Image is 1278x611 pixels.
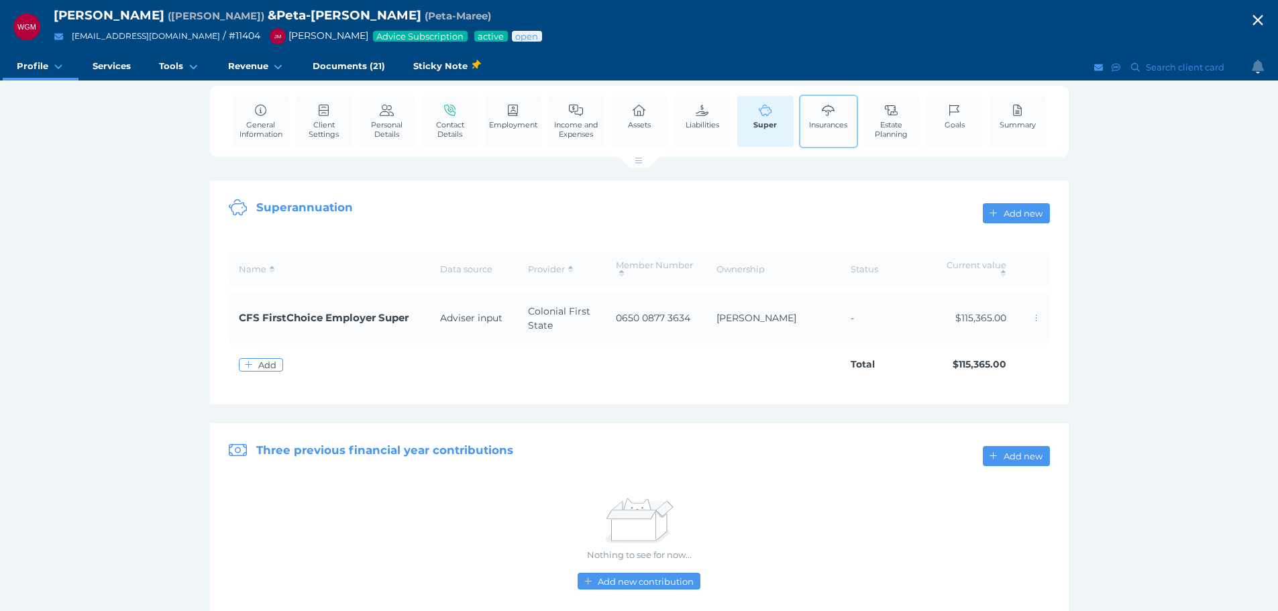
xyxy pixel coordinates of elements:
span: Documents (21) [313,60,385,72]
span: Preferred name [168,9,264,22]
button: Email [50,28,67,45]
button: Email [1092,59,1106,76]
span: JM [274,34,282,40]
span: CFS FirstChoice Employer Super [239,311,409,324]
span: Revenue [228,60,268,72]
span: Profile [17,60,48,72]
span: & Peta-[PERSON_NAME] [268,7,421,23]
button: Add [239,358,283,372]
a: [EMAIL_ADDRESS][DOMAIN_NAME] [72,31,220,41]
a: Estate Planning [863,96,920,146]
span: / # 11404 [223,30,260,42]
img: Nothing to see for now... [605,498,674,544]
span: [PERSON_NAME] [54,7,164,23]
span: Contact Details [425,120,475,139]
a: Personal Details [359,96,415,146]
span: Add new [1000,208,1048,219]
a: Summary [996,96,1039,137]
span: Income and Expenses [551,120,601,139]
a: Employment [486,96,541,137]
span: WGM [17,23,36,31]
span: Employment [489,120,537,129]
span: Estate Planning [867,120,916,139]
span: Adviser input [440,312,502,324]
span: Search client card [1143,62,1230,72]
span: $115,365.00 [953,358,1006,370]
button: Add new [983,203,1050,223]
span: Sticky Note [413,59,480,73]
a: Profile [3,54,78,80]
span: Assets [628,120,651,129]
a: Revenue [214,54,299,80]
span: Add new contribution [595,576,700,587]
th: Current value [928,253,1016,286]
span: Advice Subscription [376,31,465,42]
div: Jonathon Martino [270,28,286,44]
span: Advice status: Review not yet booked in [515,31,539,42]
span: 0650 0877 3634 [616,312,690,324]
span: Total [851,358,875,370]
a: Insurances [806,96,851,137]
span: Personal Details [362,120,412,139]
th: Status [841,253,928,286]
span: Three previous financial year contributions [256,443,513,457]
span: Super [741,120,790,129]
a: Client Settings [296,96,352,146]
th: Data source [430,253,518,286]
a: Assets [625,96,654,137]
span: Colonial First State [528,305,590,331]
span: Client Settings [299,120,349,139]
a: General Information [233,96,289,146]
span: Insurances [809,120,847,129]
span: Add [256,359,282,370]
a: Documents (21) [299,54,399,80]
a: Super [737,96,794,147]
th: Provider [518,253,606,286]
button: SMS [1110,59,1123,76]
div: Wayne Geoffrey Marinoff [13,13,40,40]
span: $115,365.00 [955,312,1006,324]
span: Liabilities [686,120,719,129]
button: Add new [983,446,1050,466]
span: [PERSON_NAME] [716,312,796,324]
a: Services [78,54,145,80]
span: Service package status: Active service agreement in place [477,31,505,42]
span: Preferred name [425,9,491,22]
a: Liabilities [682,96,723,137]
th: Member Number [606,253,706,286]
th: Name [229,253,430,286]
th: Ownership [706,253,841,286]
button: Search client card [1125,59,1231,76]
span: Superannuation [256,201,353,214]
span: Tools [159,60,183,72]
a: Contact Details [422,96,478,146]
span: Goals [945,120,965,129]
a: Income and Expenses [548,96,604,146]
span: General Information [236,120,286,139]
span: Nothing to see for now... [587,549,692,560]
span: [PERSON_NAME] [263,30,368,42]
span: Services [93,60,131,72]
button: Add new contribution [578,573,700,590]
span: Add new [1000,451,1048,461]
span: - [851,312,854,324]
a: Goals [941,96,968,137]
span: Summary [1000,120,1036,129]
